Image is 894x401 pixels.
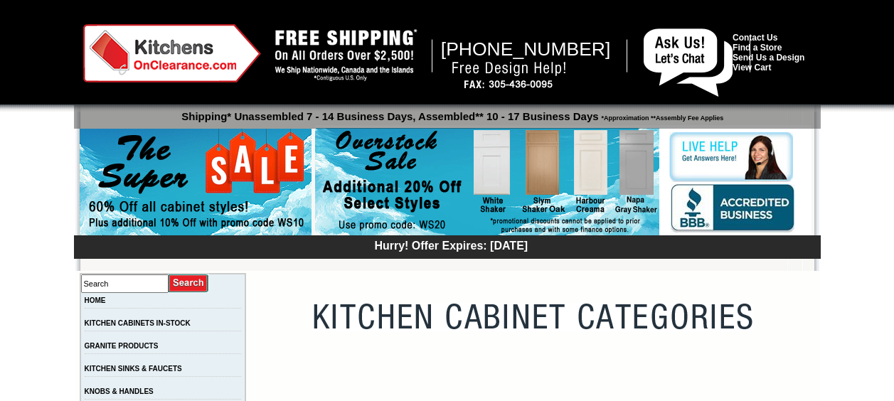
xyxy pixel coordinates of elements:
a: KITCHEN SINKS & FAUCETS [85,365,182,373]
a: KNOBS & HANDLES [85,387,154,395]
img: Kitchens on Clearance Logo [83,24,261,82]
a: Send Us a Design [733,53,804,63]
div: Hurry! Offer Expires: [DATE] [81,237,821,252]
p: Shipping* Unassembled 7 - 14 Business Days, Assembled** 10 - 17 Business Days [81,104,821,122]
a: View Cart [733,63,771,73]
a: HOME [85,296,106,304]
a: Find a Store [733,43,782,53]
a: KITCHEN CABINETS IN-STOCK [85,319,191,327]
a: GRANITE PRODUCTS [85,342,159,350]
input: Submit [169,274,209,293]
span: *Approximation **Assembly Fee Applies [599,111,724,122]
a: Contact Us [733,33,777,43]
span: [PHONE_NUMBER] [441,38,611,60]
